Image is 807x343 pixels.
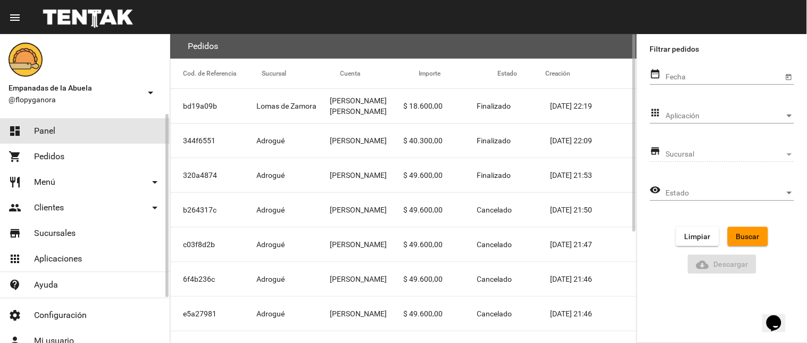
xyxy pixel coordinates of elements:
[666,189,785,198] span: Estado
[477,308,512,319] span: Cancelado
[650,107,661,119] mat-icon: apps
[477,101,511,111] span: Finalizado
[330,158,403,192] mat-cell: [PERSON_NAME]
[551,297,637,331] mat-cell: [DATE] 21:46
[551,227,637,262] mat-cell: [DATE] 21:47
[404,124,477,158] mat-cell: $ 40.300,00
[330,89,403,123] mat-cell: [PERSON_NAME] [PERSON_NAME]
[783,71,794,82] button: Open calendar
[330,193,403,227] mat-cell: [PERSON_NAME]
[9,227,21,240] mat-icon: store
[404,297,477,331] mat-cell: $ 49.600,00
[340,59,419,88] mat-header-cell: Cuenta
[9,309,21,322] mat-icon: settings
[9,81,140,94] span: Empanadas de la Abuela
[676,227,719,246] button: Limpiar
[9,125,21,137] mat-icon: dashboard
[170,158,256,192] mat-cell: 320a4874
[170,193,256,227] mat-cell: b264317c
[34,177,55,187] span: Menú
[696,258,709,271] mat-icon: Descargar Reporte
[696,260,748,268] span: Descargar
[419,59,497,88] mat-header-cell: Importe
[330,124,403,158] mat-cell: [PERSON_NAME]
[477,274,512,284] span: Cancelado
[497,59,545,88] mat-header-cell: Estado
[262,59,340,88] mat-header-cell: Sucursal
[404,89,477,123] mat-cell: $ 18.600,00
[170,89,256,123] mat-cell: bd19a09b
[9,279,21,291] mat-icon: contact_support
[545,59,637,88] mat-header-cell: Creación
[9,176,21,189] mat-icon: restaurant
[34,310,87,321] span: Configuración
[551,193,637,227] mat-cell: [DATE] 21:50
[9,150,21,163] mat-icon: shopping_cart
[34,126,55,136] span: Panel
[9,11,21,24] mat-icon: menu
[666,112,794,120] mat-select: Aplicación
[551,262,637,296] mat-cell: [DATE] 21:46
[9,94,140,105] span: @flopyganora
[650,145,661,158] mat-icon: store
[256,239,285,250] span: Adrogué
[477,170,511,181] span: Finalizado
[666,150,794,159] mat-select: Sucursal
[330,262,403,296] mat-cell: [PERSON_NAME]
[256,101,317,111] span: Lomas de Zamora
[330,297,403,331] mat-cell: [PERSON_NAME]
[551,89,637,123] mat-cell: [DATE] 22:19
[330,227,403,262] mat-cell: [PERSON_NAME]
[34,202,64,213] span: Clientes
[728,227,768,246] button: Buscar
[256,308,285,319] span: Adrogué
[477,135,511,146] span: Finalizado
[404,262,477,296] mat-cell: $ 49.600,00
[650,43,794,55] label: Filtrar pedidos
[256,274,285,284] span: Adrogué
[477,205,512,215] span: Cancelado
[685,232,711,241] span: Limpiar
[688,255,757,274] button: Descargar ReporteDescargar
[404,193,477,227] mat-cell: $ 49.600,00
[736,232,760,241] span: Buscar
[144,86,157,99] mat-icon: arrow_drop_down
[170,34,637,59] flou-section-header: Pedidos
[9,43,43,77] img: f0136945-ed32-4f7c-91e3-a375bc4bb2c5.png
[34,254,82,264] span: Aplicaciones
[666,112,785,120] span: Aplicación
[170,227,256,262] mat-cell: c03f8d2b
[9,252,21,265] mat-icon: apps
[650,68,661,80] mat-icon: date_range
[404,158,477,192] mat-cell: $ 49.600,00
[551,158,637,192] mat-cell: [DATE] 21:53
[9,201,21,214] mat-icon: people
[256,135,285,146] span: Adrogué
[256,205,285,215] span: Adrogué
[34,228,76,239] span: Sucursales
[170,124,256,158] mat-cell: 344f6551
[551,124,637,158] mat-cell: [DATE] 22:09
[170,59,262,88] mat-header-cell: Cod. de Referencia
[666,150,785,159] span: Sucursal
[650,184,661,197] mat-icon: visibility
[477,239,512,250] span: Cancelado
[34,151,64,162] span: Pedidos
[170,262,256,296] mat-cell: 6f4b236c
[34,280,58,290] span: Ayuda
[148,176,161,189] mat-icon: arrow_drop_down
[170,297,256,331] mat-cell: e5a27981
[148,201,161,214] mat-icon: arrow_drop_down
[256,170,285,181] span: Adrogué
[666,189,794,198] mat-select: Estado
[404,227,477,262] mat-cell: $ 49.600,00
[188,39,218,54] h3: Pedidos
[762,300,796,332] iframe: chat widget
[666,73,783,81] input: Fecha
